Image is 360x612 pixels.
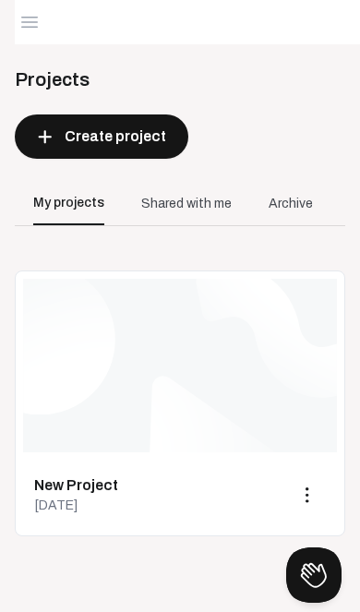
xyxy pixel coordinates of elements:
[34,474,118,497] div: New Project
[33,181,104,225] div: My projects
[299,486,316,503] mat-icon: more_vert
[34,497,118,515] div: [DATE]
[65,126,166,148] span: Create project
[15,66,90,92] span: Projects
[141,194,232,213] div: Shared with me
[23,279,337,452] img: empty-project.svg
[286,547,342,603] iframe: Toggle Customer Support
[269,194,313,213] div: Archive
[37,128,54,145] mat-icon: add
[15,114,188,159] button: Create project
